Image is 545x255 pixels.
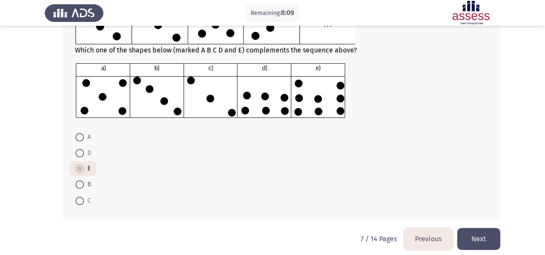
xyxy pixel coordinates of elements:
[45,1,103,25] img: Assess Talent Management logo
[75,46,487,54] div: Which one of the shapes below (marked A B C D and E) complements the sequence above?
[84,196,91,206] span: C
[251,8,294,18] p: Remaining:
[442,1,500,25] img: Assessment logo of ASSESS Focus 4 Module Assessment (EN/AR) (Basic - IB)
[84,132,91,142] span: A
[84,148,91,158] span: D
[361,235,397,243] p: 7 / 14 Pages
[84,163,90,174] span: E
[281,9,294,17] span: 8:09
[457,228,500,250] button: load next page
[84,179,91,190] span: B
[404,228,453,250] button: load previous page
